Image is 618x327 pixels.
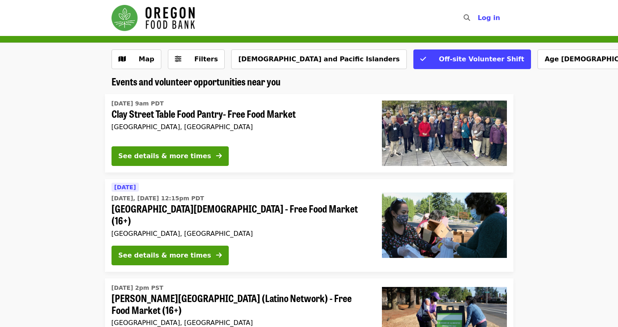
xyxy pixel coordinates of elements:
[112,108,369,120] span: Clay Street Table Food Pantry- Free Food Market
[382,193,507,258] img: Beaverton First United Methodist Church - Free Food Market (16+) organized by Oregon Food Bank
[112,319,369,327] div: [GEOGRAPHIC_DATA], [GEOGRAPHIC_DATA]
[194,55,218,63] span: Filters
[112,194,204,203] time: [DATE], [DATE] 12:15pm PDT
[105,179,513,272] a: See details for "Beaverton First United Methodist Church - Free Food Market (16+)"
[168,49,225,69] button: Filters (0 selected)
[413,49,531,69] button: Off-site Volunteer Shift
[216,251,222,259] i: arrow-right icon
[112,246,229,265] button: See details & more times
[112,49,161,69] button: Show map view
[471,10,506,26] button: Log in
[112,123,369,131] div: [GEOGRAPHIC_DATA], [GEOGRAPHIC_DATA]
[139,55,154,63] span: Map
[420,55,426,63] i: check icon
[112,284,163,292] time: [DATE] 2pm PST
[112,74,281,88] span: Events and volunteer opportunities near you
[216,152,222,160] i: arrow-right icon
[464,14,470,22] i: search icon
[231,49,406,69] button: [DEMOGRAPHIC_DATA] and Pacific Islanders
[118,151,211,161] div: See details & more times
[105,94,513,172] a: See details for "Clay Street Table Food Pantry- Free Food Market"
[114,184,136,190] span: [DATE]
[112,146,229,166] button: See details & more times
[475,8,482,28] input: Search
[118,55,126,63] i: map icon
[112,203,369,226] span: [GEOGRAPHIC_DATA][DEMOGRAPHIC_DATA] - Free Food Market (16+)
[112,230,369,237] div: [GEOGRAPHIC_DATA], [GEOGRAPHIC_DATA]
[112,292,369,316] span: [PERSON_NAME][GEOGRAPHIC_DATA] (Latino Network) - Free Food Market (16+)
[477,14,500,22] span: Log in
[112,5,195,31] img: Oregon Food Bank - Home
[118,251,211,260] div: See details & more times
[382,101,507,166] img: Clay Street Table Food Pantry- Free Food Market organized by Oregon Food Bank
[439,55,524,63] span: Off-site Volunteer Shift
[175,55,181,63] i: sliders-h icon
[112,99,164,108] time: [DATE] 9am PDT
